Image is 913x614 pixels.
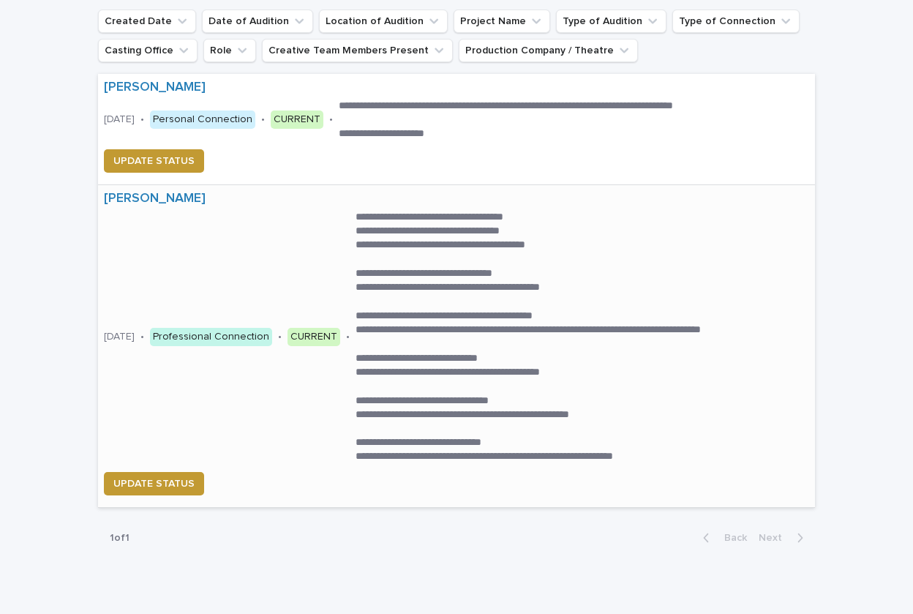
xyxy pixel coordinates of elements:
[753,531,815,544] button: Next
[319,10,448,33] button: Location of Audition
[459,39,638,62] button: Production Company / Theatre
[98,10,196,33] button: Created Date
[262,39,453,62] button: Creative Team Members Present
[104,149,204,173] button: UPDATE STATUS
[556,10,666,33] button: Type of Audition
[104,331,135,343] p: [DATE]
[113,476,195,491] span: UPDATE STATUS
[454,10,550,33] button: Project Name
[150,111,255,129] div: Personal Connection
[759,533,791,543] span: Next
[104,80,206,96] a: [PERSON_NAME]
[288,328,340,346] div: CURRENT
[346,331,350,343] p: •
[203,39,256,62] button: Role
[98,520,141,556] p: 1 of 1
[104,113,135,126] p: [DATE]
[715,533,747,543] span: Back
[104,472,204,495] button: UPDATE STATUS
[202,10,313,33] button: Date of Audition
[329,113,333,126] p: •
[104,191,206,207] a: [PERSON_NAME]
[140,331,144,343] p: •
[271,111,323,129] div: CURRENT
[691,531,753,544] button: Back
[261,113,265,126] p: •
[278,331,282,343] p: •
[113,154,195,168] span: UPDATE STATUS
[98,39,198,62] button: Casting Office
[140,113,144,126] p: •
[150,328,272,346] div: Professional Connection
[672,10,800,33] button: Type of Connection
